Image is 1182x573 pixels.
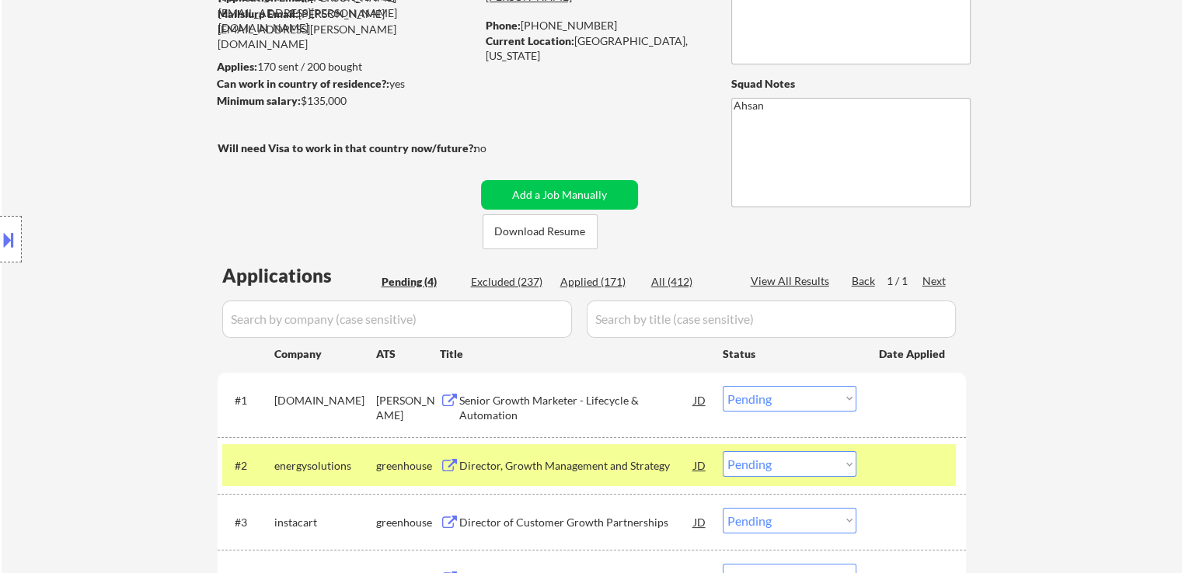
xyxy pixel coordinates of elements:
div: $135,000 [217,93,476,109]
div: Applied (171) [560,274,638,290]
div: Senior Growth Marketer - Lifecycle & Automation [459,393,694,423]
div: ATS [376,346,440,362]
div: JD [692,451,708,479]
div: JD [692,508,708,536]
div: Title [440,346,708,362]
div: #2 [235,458,262,474]
div: greenhouse [376,515,440,530]
div: Date Applied [879,346,947,362]
div: #1 [235,393,262,408]
div: [PERSON_NAME][EMAIL_ADDRESS][PERSON_NAME][DOMAIN_NAME] [218,6,476,52]
strong: Can work in country of residence?: [217,77,389,90]
div: greenhouse [376,458,440,474]
strong: Applies: [217,60,257,73]
div: no [474,141,518,156]
div: Company [274,346,376,362]
input: Search by company (case sensitive) [222,300,572,338]
div: #3 [235,515,262,530]
strong: Will need Visa to work in that country now/future?: [218,141,476,155]
div: Director of Customer Growth Partnerships [459,515,694,530]
button: Add a Job Manually [481,180,638,210]
div: View All Results [751,273,834,289]
strong: Phone: [486,19,521,32]
strong: Minimum salary: [217,94,301,107]
strong: Current Location: [486,34,574,47]
div: 170 sent / 200 bought [217,59,476,75]
button: Download Resume [483,214,598,249]
div: instacart [274,515,376,530]
div: All (412) [651,274,729,290]
div: [PERSON_NAME] [376,393,440,423]
div: Director, Growth Management and Strategy [459,458,694,474]
div: yes [217,76,471,92]
input: Search by title (case sensitive) [587,300,956,338]
div: Squad Notes [731,76,971,92]
strong: Mailslurp Email: [218,7,298,20]
div: Back [852,273,877,289]
div: Applications [222,266,376,285]
div: Excluded (237) [471,274,549,290]
div: Pending (4) [382,274,459,290]
div: [GEOGRAPHIC_DATA], [US_STATE] [486,33,706,64]
div: 1 / 1 [887,273,922,289]
div: Next [922,273,947,289]
div: Status [723,339,856,367]
div: JD [692,386,708,414]
div: [PHONE_NUMBER] [486,18,706,33]
div: [DOMAIN_NAME] [274,393,376,408]
div: energysolutions [274,458,376,474]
